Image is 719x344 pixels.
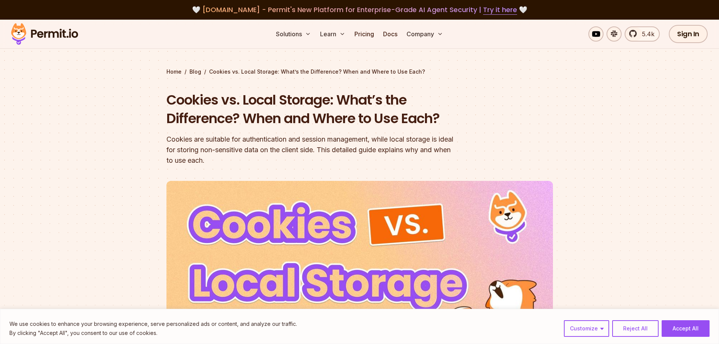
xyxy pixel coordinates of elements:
[9,319,297,329] p: We use cookies to enhance your browsing experience, serve personalized ads or content, and analyz...
[380,26,400,42] a: Docs
[403,26,446,42] button: Company
[483,5,517,15] a: Try it here
[317,26,348,42] button: Learn
[625,26,660,42] a: 5.4k
[166,68,553,76] div: / /
[8,21,82,47] img: Permit logo
[166,68,182,76] a: Home
[202,5,517,14] span: [DOMAIN_NAME] - Permit's New Platform for Enterprise-Grade AI Agent Security |
[9,329,297,338] p: By clicking "Accept All", you consent to our use of cookies.
[564,320,609,337] button: Customize
[18,5,701,15] div: 🤍 🤍
[166,91,456,128] h1: Cookies vs. Local Storage: What’s the Difference? When and Where to Use Each?
[273,26,314,42] button: Solutions
[637,29,654,39] span: 5.4k
[351,26,377,42] a: Pricing
[669,25,708,43] a: Sign In
[662,320,710,337] button: Accept All
[166,134,456,166] div: Cookies are suitable for authentication and session management, while local storage is ideal for ...
[189,68,201,76] a: Blog
[612,320,659,337] button: Reject All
